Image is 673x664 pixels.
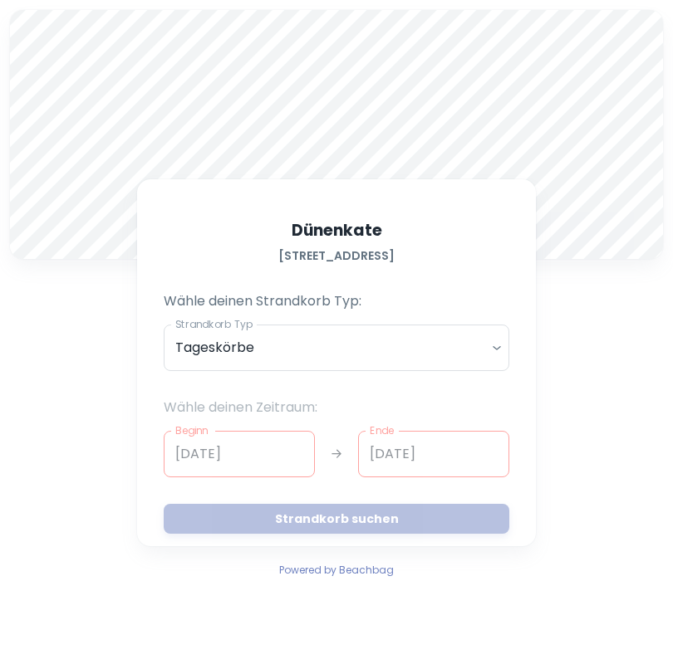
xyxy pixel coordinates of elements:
[164,398,509,417] p: Wähle deinen Zeitraum:
[164,431,315,477] input: dd.mm.yyyy
[164,504,509,534] button: Strandkorb suchen
[164,325,509,371] div: Tageskörbe
[358,431,509,477] input: dd.mm.yyyy
[175,423,209,437] label: Beginn
[292,219,382,243] h5: Dünenkate
[278,247,395,265] h6: [STREET_ADDRESS]
[279,563,394,577] span: Powered by Beachbag
[164,291,509,311] p: Wähle deinen Strandkorb Typ:
[175,317,253,331] label: Strandkorb Typ
[370,423,394,437] label: Ende
[279,559,394,579] a: Powered by Beachbag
